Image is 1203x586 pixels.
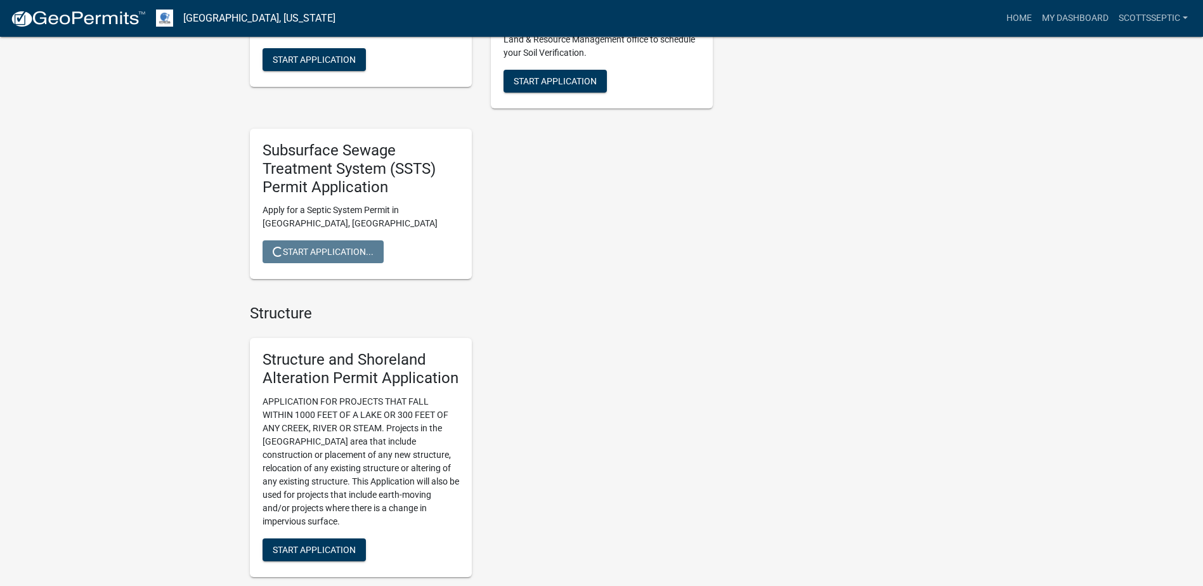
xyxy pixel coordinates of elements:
[273,54,356,64] span: Start Application
[183,8,335,29] a: [GEOGRAPHIC_DATA], [US_STATE]
[263,141,459,196] h5: Subsurface Sewage Treatment System (SSTS) Permit Application
[273,544,356,554] span: Start Application
[263,204,459,230] p: Apply for a Septic System Permit in [GEOGRAPHIC_DATA], [GEOGRAPHIC_DATA]
[263,351,459,387] h5: Structure and Shoreland Alteration Permit Application
[504,70,607,93] button: Start Application
[263,48,366,71] button: Start Application
[514,76,597,86] span: Start Application
[1037,6,1114,30] a: My Dashboard
[273,247,374,257] span: Start Application...
[263,395,459,528] p: APPLICATION FOR PROJECTS THAT FALL WITHIN 1000 FEET OF A LAKE OR 300 FEET OF ANY CREEK, RIVER OR ...
[250,304,713,323] h4: Structure
[1001,6,1037,30] a: Home
[263,538,366,561] button: Start Application
[156,10,173,27] img: Otter Tail County, Minnesota
[1114,6,1193,30] a: scottsseptic
[263,240,384,263] button: Start Application...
